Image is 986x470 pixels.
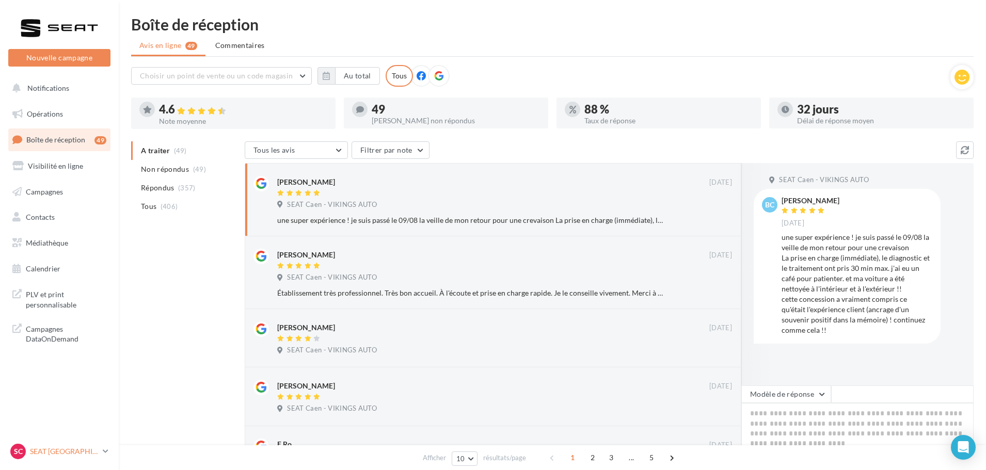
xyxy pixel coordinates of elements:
[6,318,113,348] a: Campagnes DataOnDemand
[584,117,753,124] div: Taux de réponse
[215,40,265,51] span: Commentaires
[159,118,327,125] div: Note moyenne
[277,322,335,333] div: [PERSON_NAME]
[161,202,178,210] span: (406)
[782,219,804,228] span: [DATE]
[8,442,110,461] a: SC SEAT [GEOGRAPHIC_DATA]
[193,165,206,173] span: (49)
[8,49,110,67] button: Nouvelle campagne
[452,451,478,466] button: 10
[277,250,335,260] div: [PERSON_NAME]
[26,238,68,247] span: Médiathèque
[178,184,196,192] span: (357)
[26,187,63,196] span: Campagnes
[27,109,63,118] span: Opérations
[277,288,665,298] div: Établissement très professionnel. Très bon accueil. À l'écoute et prise en charge rapide. Je le c...
[245,141,348,159] button: Tous les avis
[423,453,446,463] span: Afficher
[26,287,106,310] span: PLV et print personnalisable
[140,71,293,80] span: Choisir un point de vente ou un code magasin
[253,145,295,154] span: Tous les avis
[131,17,974,32] div: Boîte de réception
[6,206,113,228] a: Contacts
[564,449,581,466] span: 1
[483,453,526,463] span: résultats/page
[277,177,335,187] div: [PERSON_NAME]
[6,128,113,151] a: Boîte de réception49
[709,178,732,187] span: [DATE]
[782,197,839,204] div: [PERSON_NAME]
[372,104,540,115] div: 49
[94,136,106,144] div: 49
[741,385,831,403] button: Modèle de réponse
[277,381,335,391] div: [PERSON_NAME]
[709,251,732,260] span: [DATE]
[6,77,108,99] button: Notifications
[277,215,665,225] div: une super expérience ! je suis passé le 09/08 la veille de mon retour pour une crevaison La prise...
[709,382,732,391] span: [DATE]
[623,449,640,466] span: ...
[6,283,113,314] a: PLV et print personnalisable
[6,103,113,125] a: Opérations
[6,181,113,203] a: Campagnes
[277,439,292,449] div: E Ro
[797,104,965,115] div: 32 jours
[27,84,69,92] span: Notifications
[352,141,430,159] button: Filtrer par note
[317,67,380,85] button: Au total
[287,200,377,209] span: SEAT Caen - VIKINGS AUTO
[456,455,465,463] span: 10
[131,67,312,85] button: Choisir un point de vente ou un code magasin
[782,232,932,335] div: une super expérience ! je suis passé le 09/08 la veille de mon retour pour une crevaison La prise...
[6,155,113,177] a: Visibilité en ligne
[28,161,83,170] span: Visibilité en ligne
[30,446,99,457] p: SEAT [GEOGRAPHIC_DATA]
[779,175,869,185] span: SEAT Caen - VIKINGS AUTO
[141,183,174,193] span: Répondus
[6,258,113,280] a: Calendrier
[643,449,660,466] span: 5
[141,201,156,212] span: Tous
[765,200,774,210] span: bc
[584,449,601,466] span: 2
[141,164,189,174] span: Non répondus
[6,232,113,254] a: Médiathèque
[335,67,380,85] button: Au total
[159,104,327,116] div: 4.6
[287,404,377,413] span: SEAT Caen - VIKINGS AUTO
[287,346,377,355] span: SEAT Caen - VIKINGS AUTO
[584,104,753,115] div: 88 %
[386,65,413,87] div: Tous
[797,117,965,124] div: Délai de réponse moyen
[372,117,540,124] div: [PERSON_NAME] non répondus
[709,323,732,333] span: [DATE]
[26,322,106,344] span: Campagnes DataOnDemand
[603,449,619,466] span: 3
[951,435,976,460] div: Open Intercom Messenger
[26,264,60,273] span: Calendrier
[287,273,377,282] span: SEAT Caen - VIKINGS AUTO
[26,213,55,221] span: Contacts
[26,135,85,144] span: Boîte de réception
[709,441,732,450] span: [DATE]
[14,446,23,457] span: SC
